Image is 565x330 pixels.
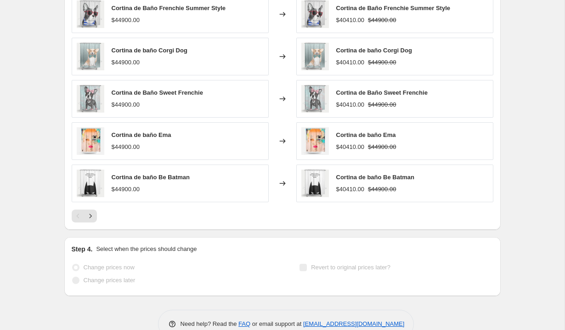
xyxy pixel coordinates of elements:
[72,210,97,222] nav: Pagination
[250,320,303,327] span: or email support at
[77,170,104,197] img: Be-Batman_80x.jpg
[303,320,404,327] a: [EMAIL_ADDRESS][DOMAIN_NAME]
[77,127,104,155] img: ema1_d81987b6-2ef9-419d-a487-9ef69e9375f9_80x.jpg
[301,43,329,70] img: 3_c377b3e3-8509-4c16-927f-356f3ff42db3_80x.jpg
[96,245,197,254] p: Select when the prices should change
[84,210,97,222] button: Next
[238,320,250,327] a: FAQ
[112,174,190,181] span: Cortina de baño Be Batman
[311,264,390,271] span: Revert to original prices later?
[112,89,203,96] span: Cortina de Baño Sweet Frenchie
[336,5,451,11] span: Cortina de Baño Frenchie Summer Style
[301,0,329,28] img: cb-frenchie_1_1_80x.jpg
[368,142,396,152] strike: $44900.00
[112,131,171,138] span: Cortina de baño Ema
[112,142,140,152] div: $44900.00
[72,245,93,254] h2: Step 4.
[336,16,364,25] div: $40410.00
[84,277,136,284] span: Change prices later
[336,131,396,138] span: Cortina de baño Ema
[112,5,226,11] span: Cortina de Baño Frenchie Summer Style
[336,47,412,54] span: Cortina de baño Corgi Dog
[77,85,104,113] img: Sweet-Frenchie_80x.jpg
[336,89,428,96] span: Cortina de Baño Sweet Frenchie
[336,58,364,67] div: $40410.00
[112,47,187,54] span: Cortina de baño Corgi Dog
[77,43,104,70] img: 3_c377b3e3-8509-4c16-927f-356f3ff42db3_80x.jpg
[112,16,140,25] div: $44900.00
[336,100,364,109] div: $40410.00
[336,142,364,152] div: $40410.00
[336,174,414,181] span: Cortina de baño Be Batman
[368,16,396,25] strike: $44900.00
[181,320,239,327] span: Need help? Read the
[368,185,396,194] strike: $44900.00
[112,58,140,67] div: $44900.00
[301,127,329,155] img: ema1_d81987b6-2ef9-419d-a487-9ef69e9375f9_80x.jpg
[84,264,135,271] span: Change prices now
[368,58,396,67] strike: $44900.00
[112,100,140,109] div: $44900.00
[77,0,104,28] img: cb-frenchie_1_1_80x.jpg
[336,185,364,194] div: $40410.00
[301,85,329,113] img: Sweet-Frenchie_80x.jpg
[301,170,329,197] img: Be-Batman_80x.jpg
[112,185,140,194] div: $44900.00
[368,100,396,109] strike: $44900.00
